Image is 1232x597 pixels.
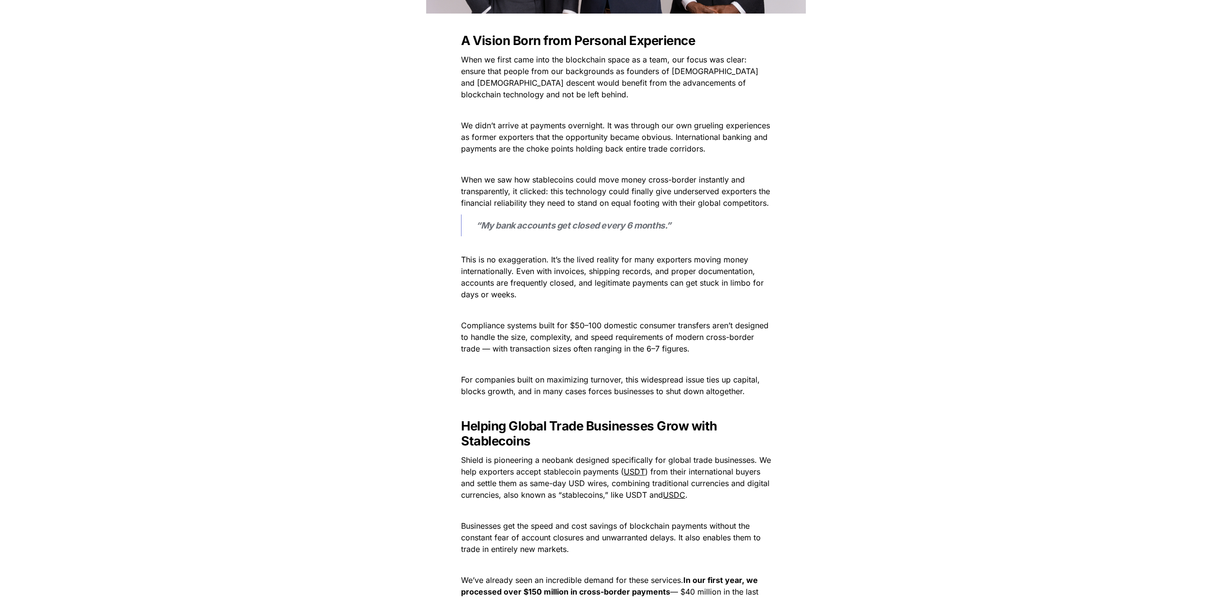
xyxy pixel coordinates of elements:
[461,175,772,208] span: When we saw how stablecoins could move money cross-border instantly and transparently, it clicked...
[476,220,671,230] strong: “My bank accounts get closed every 6 months.”
[461,418,720,448] strong: Helping Global Trade Businesses Grow with Stablecoins
[461,467,772,500] span: ) from their international buyers and settle them as same-day USD wires, combining traditional cu...
[461,55,761,99] span: When we first came into the blockchain space as a team, our focus was clear: ensure that people f...
[461,575,683,585] span: We’ve already seen an incredible demand for these services.
[461,255,766,299] span: This is no exaggeration. It’s the lived reality for many exporters moving money internationally. ...
[461,121,772,153] span: We didn’t arrive at payments overnight. It was through our own grueling experiences as former exp...
[461,455,773,476] span: Shield is pioneering a neobank designed specifically for global trade businesses. We help exporte...
[461,33,695,48] strong: A Vision Born from Personal Experience
[461,375,762,396] span: For companies built on maximizing turnover, this widespread issue ties up capital, blocks growth,...
[624,467,645,476] u: USDT
[663,490,685,500] u: USDC
[461,521,763,554] span: Businesses get the speed and cost savings of blockchain payments without the constant fear of acc...
[461,321,771,353] span: Compliance systems built for $50–100 domestic consumer transfers aren’t designed to handle the si...
[685,490,688,500] span: .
